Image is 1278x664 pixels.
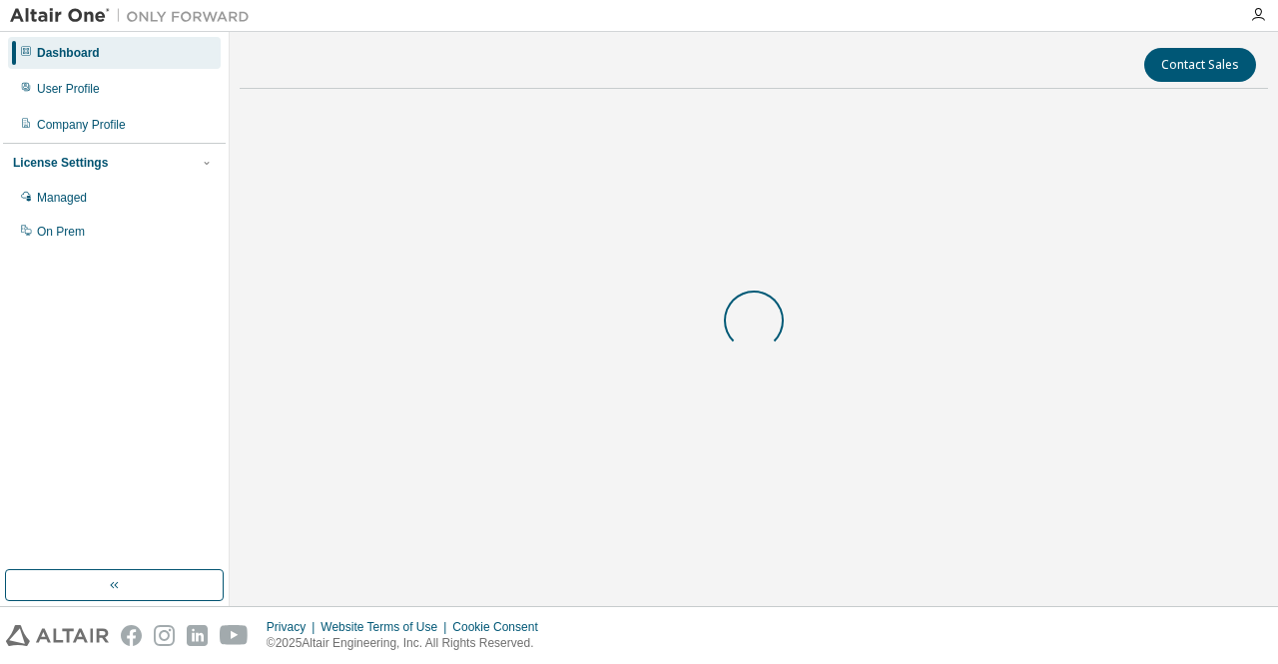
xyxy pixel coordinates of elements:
[154,625,175,646] img: instagram.svg
[6,625,109,646] img: altair_logo.svg
[220,625,249,646] img: youtube.svg
[37,224,85,240] div: On Prem
[187,625,208,646] img: linkedin.svg
[121,625,142,646] img: facebook.svg
[13,155,108,171] div: License Settings
[37,81,100,97] div: User Profile
[452,619,549,635] div: Cookie Consent
[37,117,126,133] div: Company Profile
[37,45,100,61] div: Dashboard
[267,635,550,652] p: © 2025 Altair Engineering, Inc. All Rights Reserved.
[10,6,260,26] img: Altair One
[320,619,452,635] div: Website Terms of Use
[267,619,320,635] div: Privacy
[37,190,87,206] div: Managed
[1144,48,1256,82] button: Contact Sales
